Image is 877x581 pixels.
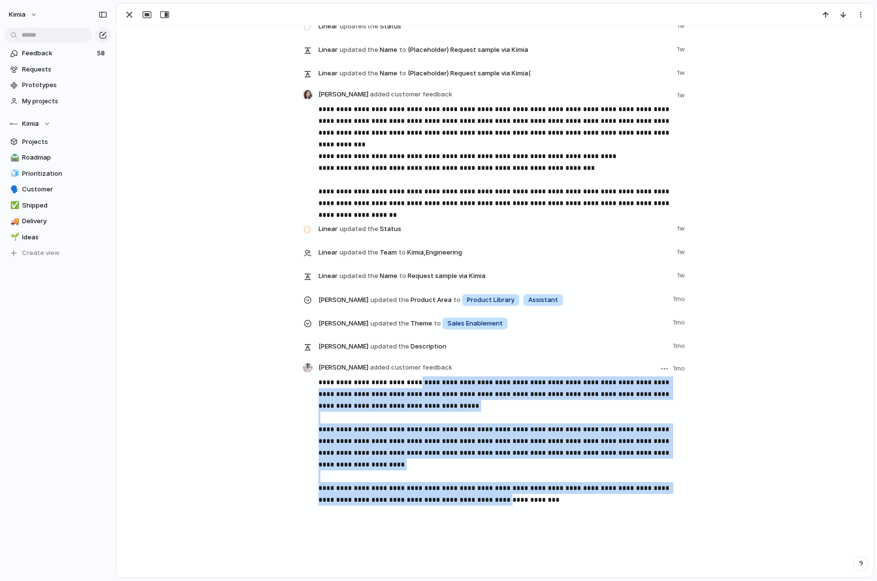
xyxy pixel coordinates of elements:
[5,46,111,61] a: Feedback58
[677,269,687,280] span: 1w
[340,248,378,257] span: updated the
[22,96,107,106] span: My projects
[318,90,452,99] span: [PERSON_NAME]
[340,271,378,281] span: updated the
[22,201,107,210] span: Shipped
[318,224,338,234] span: Linear
[370,342,409,351] span: updated the
[5,150,111,165] a: 🛣️Roadmap
[5,246,111,260] button: Create view
[22,119,39,129] span: Kimia
[528,295,558,305] span: Assistant
[318,22,338,31] span: Linear
[407,248,462,257] span: Kimia , Engineering
[9,232,19,242] button: 🌱
[9,153,19,163] button: 🛣️
[4,7,43,23] button: Kimia
[677,245,687,257] span: 1w
[318,45,338,55] span: Linear
[370,295,409,305] span: updated the
[5,198,111,213] a: ✅Shipped
[318,339,667,353] span: Description
[399,271,406,281] span: to
[673,292,687,304] span: 1mo
[673,364,687,373] span: 1mo
[677,43,687,54] span: 1w
[5,78,111,93] a: Prototypes
[677,222,687,233] span: 1w
[10,184,17,195] div: 🗣️
[10,200,17,211] div: ✅
[22,248,60,258] span: Create view
[22,169,107,179] span: Prioritization
[5,214,111,229] a: 🚚Delivery
[318,43,671,56] span: Name (Placeholder) Request sample via Kimia
[318,245,671,259] span: Team
[399,69,406,78] span: to
[399,248,406,257] span: to
[5,94,111,109] a: My projects
[318,295,368,305] span: [PERSON_NAME]
[673,316,687,327] span: 1mo
[10,232,17,243] div: 🌱
[10,216,17,227] div: 🚚
[318,363,452,372] span: [PERSON_NAME]
[10,152,17,163] div: 🛣️
[677,66,687,78] span: 1w
[318,292,667,307] span: Product Area
[318,222,671,235] span: Status
[22,153,107,163] span: Roadmap
[22,185,107,194] span: Customer
[22,65,107,74] span: Requests
[370,90,452,98] span: added customer feedback
[9,185,19,194] button: 🗣️
[318,248,338,257] span: Linear
[318,19,671,33] span: Status
[22,137,107,147] span: Projects
[340,45,378,55] span: updated the
[10,168,17,179] div: 🧊
[318,342,368,351] span: [PERSON_NAME]
[22,232,107,242] span: Ideas
[318,69,338,78] span: Linear
[370,319,409,328] span: updated the
[5,230,111,245] a: 🌱Ideas
[434,319,441,328] span: to
[318,271,338,281] span: Linear
[318,269,671,282] span: Name Request sample via Kimia
[340,22,378,31] span: updated the
[340,224,378,234] span: updated the
[5,182,111,197] a: 🗣️Customer
[22,80,107,90] span: Prototypes
[673,339,687,351] span: 1mo
[9,216,19,226] button: 🚚
[5,116,111,131] button: Kimia
[467,295,514,305] span: Product Library
[97,48,107,58] span: 58
[318,319,368,328] span: [PERSON_NAME]
[318,66,671,80] span: Name (Placeholder) Request sample via Kimia(
[22,48,94,58] span: Feedback
[9,169,19,179] button: 🧊
[399,45,406,55] span: to
[5,135,111,149] a: Projects
[340,69,378,78] span: updated the
[677,91,687,100] span: 1w
[9,201,19,210] button: ✅
[318,316,667,330] span: Theme
[5,166,111,181] a: 🧊Prioritization
[370,363,452,371] span: added customer feedback
[454,295,461,305] span: to
[9,10,25,20] span: Kimia
[22,216,107,226] span: Delivery
[447,319,503,328] span: Sales Enablement
[5,62,111,77] a: Requests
